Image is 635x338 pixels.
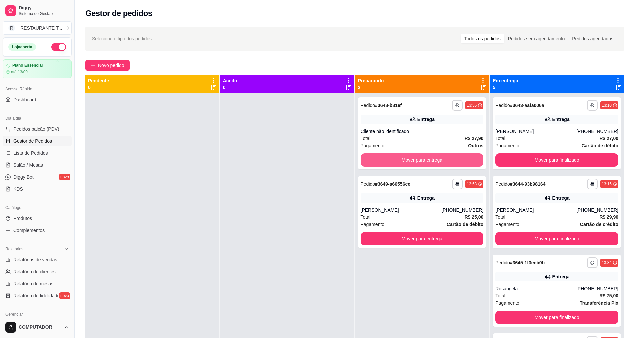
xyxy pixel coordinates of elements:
[361,181,375,187] span: Pedido
[88,84,109,91] p: 0
[51,43,66,51] button: Alterar Status
[510,181,546,187] strong: # 3644-93b98164
[602,260,612,265] div: 13:34
[361,128,484,135] div: Cliente não identificado
[582,143,618,148] strong: Cartão de débito
[495,135,505,142] span: Total
[495,311,618,324] button: Mover para finalizado
[85,60,130,71] button: Novo pedido
[468,143,483,148] strong: Outros
[3,172,72,182] a: Diggy Botnovo
[3,113,72,124] div: Dia a dia
[580,300,618,306] strong: Transferência Pix
[13,126,59,132] span: Pedidos balcão (PDV)
[464,136,483,141] strong: R$ 27,90
[13,138,52,144] span: Gestor de Pedidos
[461,34,504,43] div: Todos os pedidos
[13,174,34,180] span: Diggy Bot
[576,285,618,292] div: [PHONE_NUMBER]
[13,96,36,103] span: Dashboard
[13,215,32,222] span: Produtos
[358,77,384,84] p: Preparando
[5,246,23,252] span: Relatórios
[19,5,69,11] span: Diggy
[495,285,576,292] div: Rosangela
[417,116,435,123] div: Entrega
[3,136,72,146] a: Gestor de Pedidos
[88,77,109,84] p: Pendente
[495,260,510,265] span: Pedido
[358,84,384,91] p: 2
[599,293,618,298] strong: R$ 75,00
[493,77,518,84] p: Em entrega
[3,3,72,19] a: DiggySistema de Gestão
[361,153,484,167] button: Mover para entrega
[495,103,510,108] span: Pedido
[3,225,72,236] a: Complementos
[3,254,72,265] a: Relatórios de vendas
[13,256,57,263] span: Relatórios de vendas
[361,232,484,245] button: Mover para entrega
[495,232,618,245] button: Mover para finalizado
[19,11,69,16] span: Sistema de Gestão
[493,84,518,91] p: 5
[552,116,570,123] div: Entrega
[223,77,237,84] p: Aceito
[510,260,545,265] strong: # 3645-1f3eeb0b
[223,84,237,91] p: 0
[92,35,152,42] span: Selecione o tipo dos pedidos
[3,319,72,335] button: COMPUTADOR
[495,128,576,135] div: [PERSON_NAME]
[20,25,62,31] div: RESTAURANTE T ...
[3,290,72,301] a: Relatório de fidelidadenovo
[13,268,56,275] span: Relatório de clientes
[361,221,385,228] span: Pagamento
[3,278,72,289] a: Relatório de mesas
[495,213,505,221] span: Total
[13,227,45,234] span: Complementos
[3,266,72,277] a: Relatório de clientes
[417,195,435,201] div: Entrega
[3,202,72,213] div: Catálogo
[552,273,570,280] div: Entrega
[13,162,43,168] span: Salão / Mesas
[576,128,618,135] div: [PHONE_NUMBER]
[375,103,402,108] strong: # 3648-b81ef
[375,181,410,187] strong: # 3649-a66556ce
[13,150,48,156] span: Lista de Pedidos
[8,25,15,31] span: R
[602,181,612,187] div: 13:16
[576,207,618,213] div: [PHONE_NUMBER]
[495,292,505,299] span: Total
[3,309,72,320] div: Gerenciar
[12,63,43,68] article: Plano Essencial
[3,124,72,134] button: Pedidos balcão (PDV)
[599,136,618,141] strong: R$ 27,00
[3,59,72,78] a: Plano Essencialaté 13/09
[19,324,61,330] span: COMPUTADOR
[3,94,72,105] a: Dashboard
[361,213,371,221] span: Total
[361,103,375,108] span: Pedido
[495,142,519,149] span: Pagamento
[13,186,23,192] span: KDS
[602,103,612,108] div: 13:10
[552,195,570,201] div: Entrega
[467,181,477,187] div: 13:58
[599,214,618,220] strong: R$ 29,90
[361,142,385,149] span: Pagamento
[13,280,54,287] span: Relatório de mesas
[3,184,72,194] a: KDS
[3,160,72,170] a: Salão / Mesas
[13,292,60,299] span: Relatório de fidelidade
[495,207,576,213] div: [PERSON_NAME]
[8,43,36,51] div: Loja aberta
[580,222,618,227] strong: Cartão de crédito
[510,103,544,108] strong: # 3643-aafa006a
[495,299,519,307] span: Pagamento
[495,181,510,187] span: Pedido
[3,213,72,224] a: Produtos
[361,135,371,142] span: Total
[3,148,72,158] a: Lista de Pedidos
[467,103,477,108] div: 13:56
